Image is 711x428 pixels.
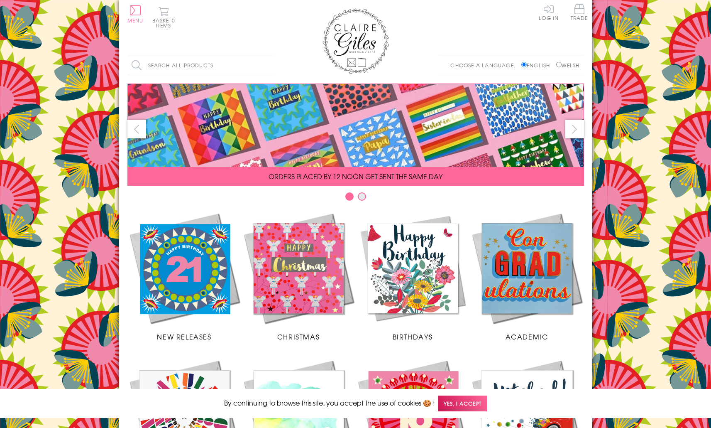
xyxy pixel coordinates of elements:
[242,211,356,342] a: Christmas
[358,192,366,201] button: Carousel Page 2
[127,120,146,138] button: prev
[345,192,354,201] button: Carousel Page 1 (Current Slide)
[127,17,144,24] span: Menu
[438,396,487,412] span: Yes, I accept
[323,8,389,74] img: Claire Giles Greetings Cards
[539,4,559,20] a: Log In
[565,120,584,138] button: next
[393,332,432,342] span: Birthdays
[277,332,320,342] span: Christmas
[156,17,175,29] span: 0 items
[470,211,584,342] a: Academic
[356,211,470,342] a: Birthdays
[264,56,273,75] input: Search
[556,61,580,69] label: Welsh
[571,4,588,22] a: Trade
[127,192,584,205] div: Carousel Pagination
[521,61,554,69] label: English
[127,211,242,342] a: New Releases
[556,62,562,67] input: Welsh
[127,56,273,75] input: Search all products
[571,4,588,20] span: Trade
[152,7,175,28] button: Basket0 items
[450,61,520,69] p: Choose a language:
[157,332,211,342] span: New Releases
[127,5,144,23] button: Menu
[506,332,548,342] span: Academic
[269,171,442,181] span: ORDERS PLACED BY 12 NOON GET SENT THE SAME DAY
[521,62,527,67] input: English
